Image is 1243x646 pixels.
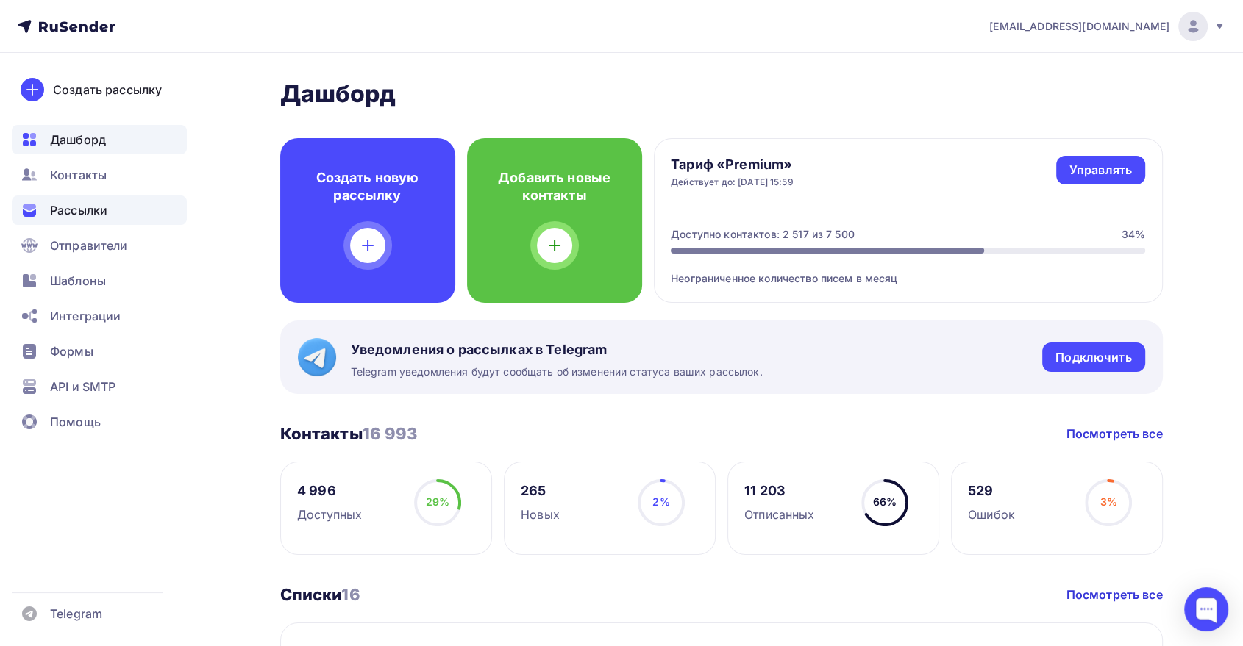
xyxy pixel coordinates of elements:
[521,482,560,500] div: 265
[12,160,187,190] a: Контакты
[50,307,121,325] span: Интеграции
[351,341,763,359] span: Уведомления о рассылках в Telegram
[426,495,449,508] span: 29%
[671,156,794,173] h4: Тариф «Premium»
[280,79,1163,109] h2: Дашборд
[12,337,187,366] a: Формы
[50,272,106,290] span: Шаблоны
[1069,162,1132,179] div: Управлять
[1066,425,1163,442] a: Посмотреть все
[1055,349,1131,366] div: Подключить
[989,12,1225,41] a: [EMAIL_ADDRESS][DOMAIN_NAME]
[280,423,418,444] h3: Контакты
[280,584,360,605] h3: Списки
[12,195,187,225] a: Рассылки
[1100,495,1116,508] span: 3%
[50,131,106,148] span: Дашборд
[12,125,187,154] a: Дашборд
[12,231,187,260] a: Отправители
[989,19,1169,34] span: [EMAIL_ADDRESS][DOMAIN_NAME]
[50,605,102,622] span: Telegram
[50,166,107,184] span: Контакты
[521,506,560,523] div: Новых
[1066,586,1163,603] a: Посмотреть все
[304,169,432,204] h4: Создать новую рассылку
[12,266,187,295] a: Шаблоны
[50,237,128,254] span: Отправители
[53,81,162,98] div: Создать рассылку
[873,495,897,508] span: 66%
[671,227,855,242] div: Доступно контактов: 2 517 из 7 500
[491,169,619,204] h4: Добавить новые контакты
[652,495,669,508] span: 2%
[968,506,1015,523] div: Ошибок
[671,254,1145,286] div: Неограниченное количество писем в месяц
[1122,227,1145,242] div: 34%
[968,482,1015,500] div: 529
[50,413,101,431] span: Помощь
[50,201,107,219] span: Рассылки
[50,378,115,395] span: API и SMTP
[744,506,814,523] div: Отписанных
[50,342,93,360] span: Формы
[341,585,360,604] span: 16
[744,482,814,500] div: 11 203
[671,176,794,188] div: Действует до: [DATE] 15:59
[297,506,362,523] div: Доступных
[351,365,763,379] span: Telegram уведомления будут сообщать об изменении статуса ваших рассылок.
[297,482,362,500] div: 4 996
[363,424,418,443] span: 16 993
